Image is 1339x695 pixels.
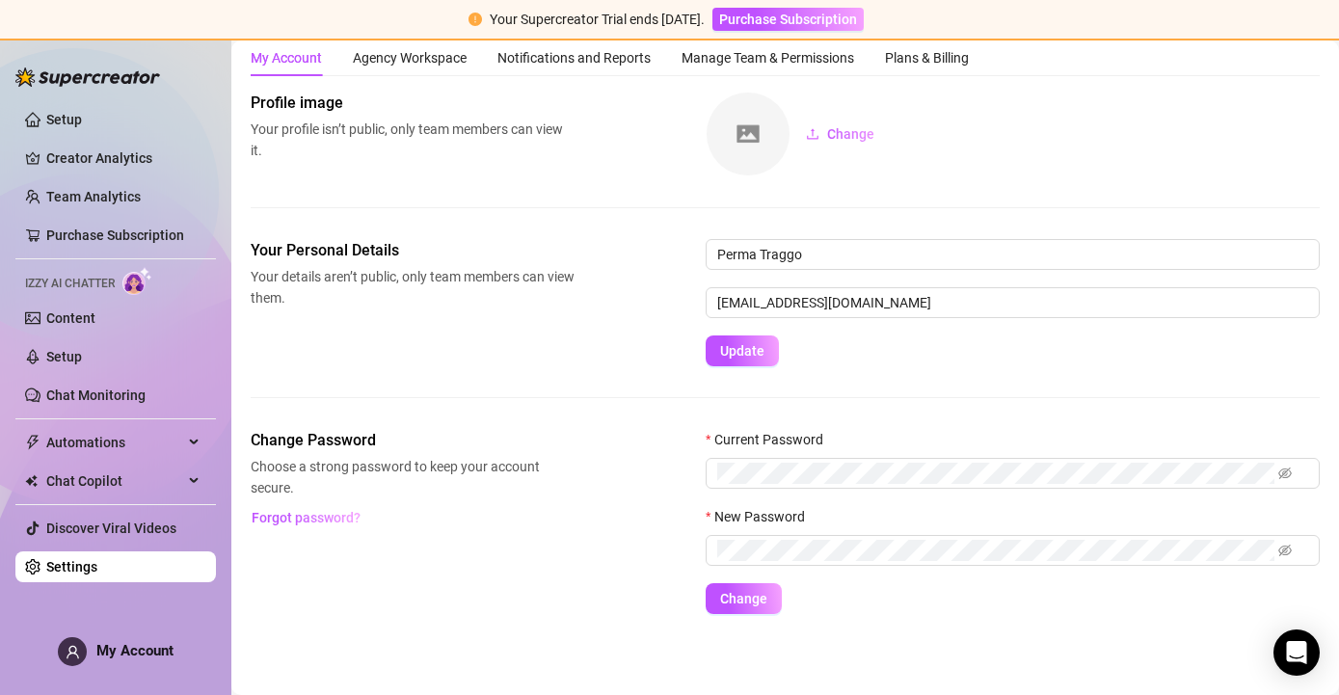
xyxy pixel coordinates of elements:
span: upload [806,127,819,141]
img: square-placeholder.png [707,93,790,175]
span: eye-invisible [1278,544,1292,557]
div: Notifications and Reports [497,47,651,68]
div: Open Intercom Messenger [1273,629,1320,676]
a: Setup [46,349,82,364]
label: New Password [706,506,817,527]
img: logo-BBDzfeDw.svg [15,67,160,87]
span: Your Personal Details [251,239,575,262]
span: Change [827,126,874,142]
img: Chat Copilot [25,474,38,488]
a: Purchase Subscription [712,12,864,27]
div: Agency Workspace [353,47,467,68]
button: Forgot password? [251,502,361,533]
button: Update [706,335,779,366]
a: Chat Monitoring [46,388,146,403]
label: Current Password [706,429,836,450]
input: Current Password [717,463,1274,484]
button: Change [706,583,782,614]
input: Enter name [706,239,1320,270]
a: Setup [46,112,82,127]
button: Change [790,119,890,149]
a: Content [46,310,95,326]
span: Automations [46,427,183,458]
span: user [66,645,80,659]
a: Discover Viral Videos [46,521,176,536]
input: Enter new email [706,287,1320,318]
span: Purchase Subscription [719,12,857,27]
a: Creator Analytics [46,143,201,174]
input: New Password [717,540,1274,561]
span: thunderbolt [25,435,40,450]
span: exclamation-circle [469,13,482,26]
div: Plans & Billing [885,47,969,68]
span: Forgot password? [252,510,361,525]
div: My Account [251,47,322,68]
span: Update [720,343,764,359]
span: Profile image [251,92,575,115]
span: eye-invisible [1278,467,1292,480]
span: Izzy AI Chatter [25,275,115,293]
div: Manage Team & Permissions [682,47,854,68]
button: Purchase Subscription [712,8,864,31]
a: Settings [46,559,97,575]
span: Chat Copilot [46,466,183,496]
a: Purchase Subscription [46,227,184,243]
span: Your Supercreator Trial ends [DATE]. [490,12,705,27]
img: AI Chatter [122,267,152,295]
span: Your details aren’t public, only team members can view them. [251,266,575,308]
span: My Account [96,642,174,659]
span: Choose a strong password to keep your account secure. [251,456,575,498]
a: Team Analytics [46,189,141,204]
span: Your profile isn’t public, only team members can view it. [251,119,575,161]
span: Change [720,591,767,606]
span: Change Password [251,429,575,452]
